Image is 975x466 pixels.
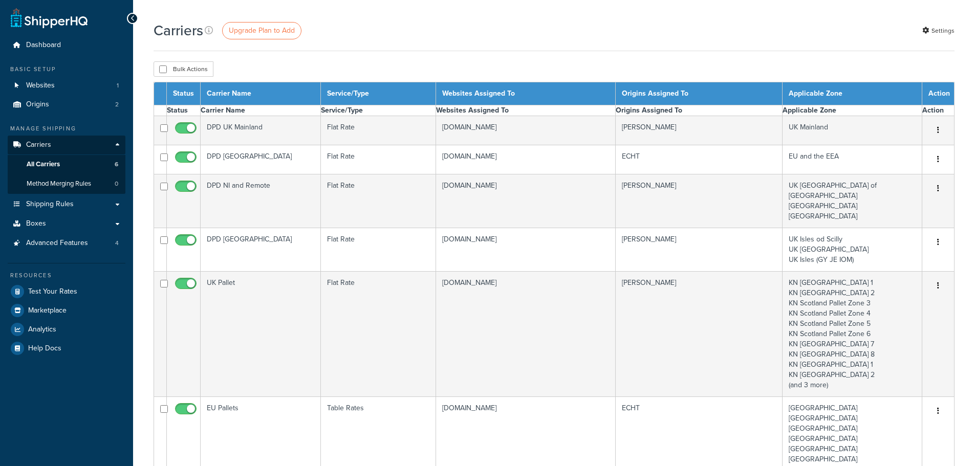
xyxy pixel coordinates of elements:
[782,82,922,105] th: Applicable Zone
[115,180,118,188] span: 0
[321,116,436,145] td: Flat Rate
[8,195,125,214] a: Shipping Rules
[8,320,125,339] a: Analytics
[26,81,55,90] span: Websites
[8,234,125,253] a: Advanced Features 4
[8,76,125,95] li: Websites
[115,160,118,169] span: 6
[8,234,125,253] li: Advanced Features
[616,116,783,145] td: [PERSON_NAME]
[8,155,125,174] li: All Carriers
[28,325,56,334] span: Analytics
[321,82,436,105] th: Service/Type
[8,301,125,320] a: Marketplace
[154,61,213,77] button: Bulk Actions
[782,272,922,397] td: KN [GEOGRAPHIC_DATA] 1 KN [GEOGRAPHIC_DATA] 2 KN Scotland Pallet Zone 3 KN Scotland Pallet Zone 4...
[8,65,125,74] div: Basic Setup
[26,100,49,109] span: Origins
[11,8,88,28] a: ShipperHQ Home
[321,272,436,397] td: Flat Rate
[229,25,295,36] span: Upgrade Plan to Add
[201,272,321,397] td: UK Pallet
[922,24,955,38] a: Settings
[782,174,922,228] td: UK [GEOGRAPHIC_DATA] of [GEOGRAPHIC_DATA] [GEOGRAPHIC_DATA] [GEOGRAPHIC_DATA]
[8,271,125,280] div: Resources
[26,239,88,248] span: Advanced Features
[115,239,119,248] span: 4
[436,272,616,397] td: [DOMAIN_NAME]
[117,81,119,90] span: 1
[26,141,51,149] span: Carriers
[201,228,321,272] td: DPD [GEOGRAPHIC_DATA]
[616,105,783,116] th: Origins Assigned To
[201,82,321,105] th: Carrier Name
[616,82,783,105] th: Origins Assigned To
[616,228,783,272] td: [PERSON_NAME]
[167,82,201,105] th: Status
[154,20,203,40] h1: Carriers
[782,228,922,272] td: UK Isles od Scilly UK [GEOGRAPHIC_DATA] UK Isles (GY JE IOM)
[8,95,125,114] a: Origins 2
[201,174,321,228] td: DPD NI and Remote
[436,228,616,272] td: [DOMAIN_NAME]
[436,174,616,228] td: [DOMAIN_NAME]
[27,160,60,169] span: All Carriers
[436,116,616,145] td: [DOMAIN_NAME]
[8,339,125,358] a: Help Docs
[26,41,61,50] span: Dashboard
[28,306,67,315] span: Marketplace
[782,105,922,116] th: Applicable Zone
[27,180,91,188] span: Method Merging Rules
[8,174,125,193] a: Method Merging Rules 0
[8,136,125,194] li: Carriers
[436,145,616,174] td: [DOMAIN_NAME]
[321,228,436,272] td: Flat Rate
[28,344,61,353] span: Help Docs
[8,214,125,233] a: Boxes
[28,287,77,296] span: Test Your Rates
[616,174,783,228] td: [PERSON_NAME]
[8,282,125,301] a: Test Your Rates
[8,95,125,114] li: Origins
[8,36,125,55] a: Dashboard
[8,76,125,95] a: Websites 1
[782,116,922,145] td: UK Mainland
[321,145,436,174] td: Flat Rate
[616,272,783,397] td: [PERSON_NAME]
[436,105,616,116] th: Websites Assigned To
[201,116,321,145] td: DPD UK Mainland
[201,105,321,116] th: Carrier Name
[321,105,436,116] th: Service/Type
[782,145,922,174] td: EU and the EEA
[26,219,46,228] span: Boxes
[26,200,74,209] span: Shipping Rules
[8,136,125,154] a: Carriers
[167,105,201,116] th: Status
[115,100,119,109] span: 2
[8,174,125,193] li: Method Merging Rules
[8,155,125,174] a: All Carriers 6
[8,124,125,133] div: Manage Shipping
[922,82,955,105] th: Action
[321,174,436,228] td: Flat Rate
[201,145,321,174] td: DPD [GEOGRAPHIC_DATA]
[616,145,783,174] td: ECHT
[222,22,301,39] a: Upgrade Plan to Add
[922,105,955,116] th: Action
[436,82,616,105] th: Websites Assigned To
